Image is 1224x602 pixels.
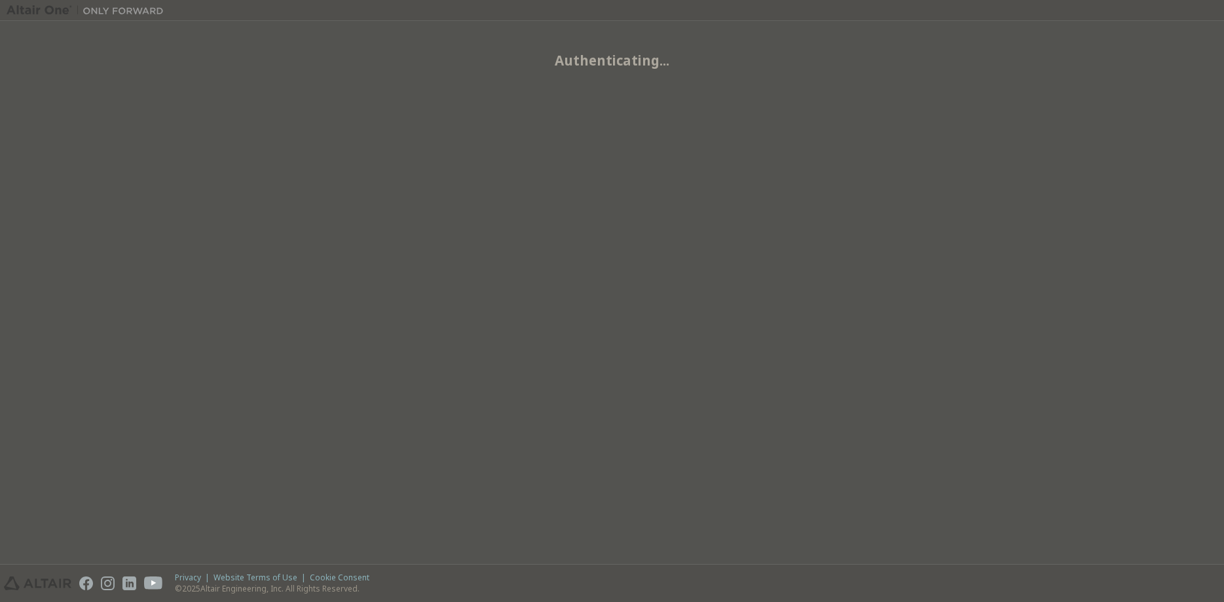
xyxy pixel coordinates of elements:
img: Altair One [7,4,170,17]
img: altair_logo.svg [4,576,71,590]
p: © 2025 Altair Engineering, Inc. All Rights Reserved. [175,583,377,594]
img: instagram.svg [101,576,115,590]
h2: Authenticating... [7,52,1217,69]
div: Privacy [175,573,213,583]
img: facebook.svg [79,576,93,590]
img: youtube.svg [144,576,163,590]
img: linkedin.svg [122,576,136,590]
div: Cookie Consent [310,573,377,583]
div: Website Terms of Use [213,573,310,583]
